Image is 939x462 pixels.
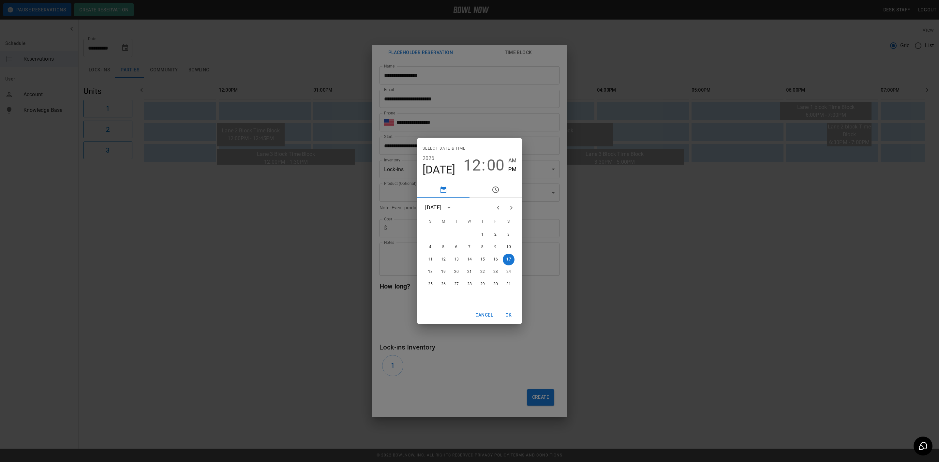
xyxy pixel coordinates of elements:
[490,229,501,241] button: 2
[425,254,436,265] button: 11
[490,266,501,278] button: 23
[423,154,435,163] button: 2026
[505,201,518,214] button: Next month
[425,278,436,290] button: 25
[477,254,488,265] button: 15
[490,278,501,290] button: 30
[451,254,462,265] button: 13
[490,254,501,265] button: 16
[503,215,514,228] span: Saturday
[443,202,455,213] button: calendar view is open, switch to year view
[508,165,516,174] button: PM
[503,241,514,253] button: 10
[451,215,462,228] span: Tuesday
[503,266,514,278] button: 24
[477,229,488,241] button: 1
[477,266,488,278] button: 22
[503,229,514,241] button: 3
[451,241,462,253] button: 6
[503,278,514,290] button: 31
[425,241,436,253] button: 4
[477,241,488,253] button: 8
[438,241,449,253] button: 5
[423,143,466,154] span: Select date & time
[503,254,514,265] button: 17
[451,266,462,278] button: 20
[438,215,449,228] span: Monday
[498,309,519,321] button: OK
[438,278,449,290] button: 26
[425,266,436,278] button: 18
[451,278,462,290] button: 27
[492,201,505,214] button: Previous month
[477,278,488,290] button: 29
[464,241,475,253] button: 7
[473,309,496,321] button: Cancel
[438,266,449,278] button: 19
[423,163,455,177] button: [DATE]
[464,254,475,265] button: 14
[464,266,475,278] button: 21
[425,204,441,212] div: [DATE]
[463,156,481,174] button: 12
[425,215,436,228] span: Sunday
[464,278,475,290] button: 28
[487,156,504,174] button: 00
[477,215,488,228] span: Thursday
[482,156,485,174] span: :
[417,182,469,198] button: pick date
[490,215,501,228] span: Friday
[469,182,522,198] button: pick time
[464,215,475,228] span: Wednesday
[438,254,449,265] button: 12
[508,156,516,165] button: AM
[490,241,501,253] button: 9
